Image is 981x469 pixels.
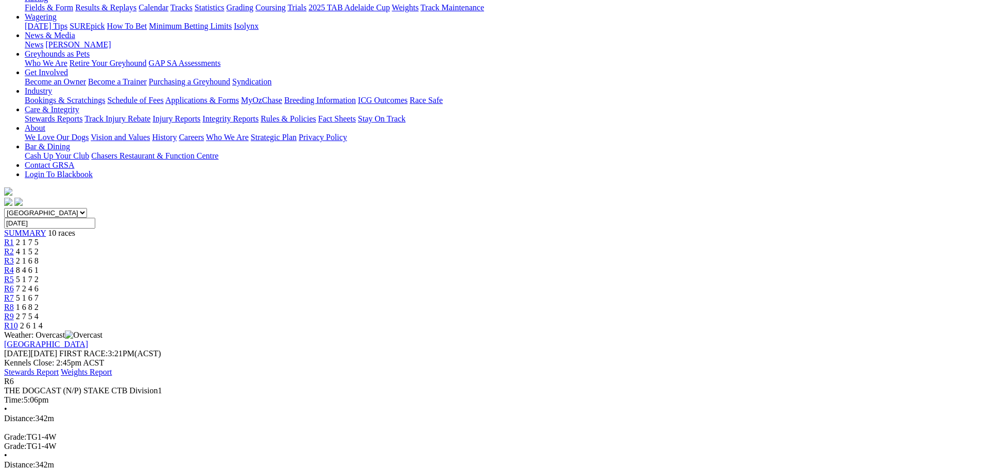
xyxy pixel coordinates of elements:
[4,395,977,405] div: 5:06pm
[16,275,39,284] span: 5 1 7 2
[152,114,200,123] a: Injury Reports
[25,133,977,142] div: About
[25,161,74,169] a: Contact GRSA
[4,349,31,358] span: [DATE]
[4,460,35,469] span: Distance:
[4,414,35,423] span: Distance:
[25,77,86,86] a: Become an Owner
[251,133,297,142] a: Strategic Plan
[16,247,39,256] span: 4 1 5 2
[20,321,43,330] span: 2 6 1 4
[227,3,253,12] a: Grading
[299,133,347,142] a: Privacy Policy
[25,151,977,161] div: Bar & Dining
[4,266,14,274] a: R4
[4,321,18,330] a: R10
[179,133,204,142] a: Careers
[65,331,102,340] img: Overcast
[25,22,67,30] a: [DATE] Tips
[25,77,977,86] div: Get Involved
[4,414,977,423] div: 342m
[16,303,39,311] span: 1 6 8 2
[25,31,75,40] a: News & Media
[16,266,39,274] span: 8 4 6 1
[16,238,39,247] span: 2 1 7 5
[4,256,14,265] a: R3
[255,3,286,12] a: Coursing
[59,349,108,358] span: FIRST RACE:
[25,3,977,12] div: Racing
[25,96,105,105] a: Bookings & Scratchings
[358,96,407,105] a: ICG Outcomes
[25,170,93,179] a: Login To Blackbook
[4,405,7,413] span: •
[25,133,89,142] a: We Love Our Dogs
[70,59,147,67] a: Retire Your Greyhound
[4,293,14,302] a: R7
[139,3,168,12] a: Calendar
[4,451,7,460] span: •
[4,377,14,386] span: R6
[149,22,232,30] a: Minimum Betting Limits
[61,368,112,376] a: Weights Report
[170,3,193,12] a: Tracks
[25,114,82,123] a: Stewards Reports
[4,349,57,358] span: [DATE]
[4,312,14,321] a: R9
[4,187,12,196] img: logo-grsa-white.png
[25,96,977,105] div: Industry
[25,40,43,49] a: News
[16,284,39,293] span: 7 2 4 6
[4,442,27,450] span: Grade:
[25,49,90,58] a: Greyhounds as Pets
[84,114,150,123] a: Track Injury Rebate
[4,358,977,368] div: Kennels Close: 2:45pm ACST
[4,331,102,339] span: Weather: Overcast
[75,3,136,12] a: Results & Replays
[4,303,14,311] a: R8
[392,3,419,12] a: Weights
[45,40,111,49] a: [PERSON_NAME]
[4,442,977,451] div: TG1-4W
[4,229,46,237] a: SUMMARY
[4,247,14,256] a: R2
[232,77,271,86] a: Syndication
[16,256,39,265] span: 2 1 6 8
[202,114,259,123] a: Integrity Reports
[241,96,282,105] a: MyOzChase
[107,22,147,30] a: How To Bet
[25,86,52,95] a: Industry
[25,3,73,12] a: Fields & Form
[308,3,390,12] a: 2025 TAB Adelaide Cup
[25,59,977,68] div: Greyhounds as Pets
[4,284,14,293] span: R6
[4,368,59,376] a: Stewards Report
[25,105,79,114] a: Care & Integrity
[25,124,45,132] a: About
[149,59,221,67] a: GAP SA Assessments
[25,114,977,124] div: Care & Integrity
[4,432,27,441] span: Grade:
[287,3,306,12] a: Trials
[25,12,57,21] a: Wagering
[4,275,14,284] span: R5
[149,77,230,86] a: Purchasing a Greyhound
[284,96,356,105] a: Breeding Information
[25,22,977,31] div: Wagering
[16,312,39,321] span: 2 7 5 4
[358,114,405,123] a: Stay On Track
[107,96,163,105] a: Schedule of Fees
[4,238,14,247] a: R1
[48,229,75,237] span: 10 races
[409,96,442,105] a: Race Safe
[234,22,259,30] a: Isolynx
[152,133,177,142] a: History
